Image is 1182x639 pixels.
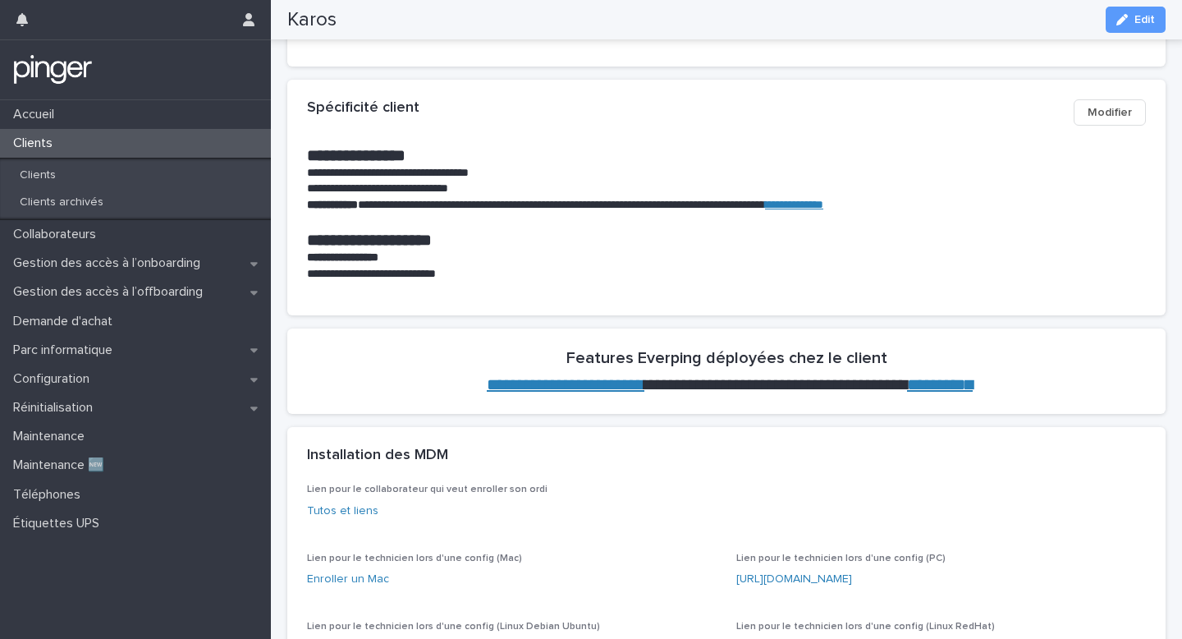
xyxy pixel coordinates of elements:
p: Collaborateurs [7,227,109,242]
img: mTgBEunGTSyRkCgitkcU [13,53,93,86]
h2: Features Everping déployées chez le client [566,348,887,368]
p: Clients [7,168,69,182]
span: Edit [1134,14,1155,25]
p: Maintenance 🆕 [7,457,117,473]
p: Clients archivés [7,195,117,209]
p: Réinitialisation [7,400,106,416]
span: Modifier [1088,104,1132,121]
p: Gestion des accès à l’offboarding [7,284,216,300]
button: Edit [1106,7,1166,33]
span: Lien pour le technicien lors d'une config (Linux RedHat) [736,622,995,632]
h2: Karos [287,8,337,32]
span: Lien pour le technicien lors d'une config (Linux Debian Ubuntu) [307,622,600,632]
p: Téléphones [7,487,94,503]
button: Modifier [1074,99,1146,126]
p: Gestion des accès à l’onboarding [7,255,213,271]
a: Enroller un Mac [307,573,389,585]
p: Accueil [7,107,67,122]
h2: Spécificité client [307,99,419,117]
span: Lien pour le technicien lors d'une config (Mac) [307,554,522,563]
p: Étiquettes UPS [7,516,112,531]
h2: Installation des MDM [307,447,448,465]
p: Configuration [7,371,103,387]
p: Clients [7,136,66,151]
p: Parc informatique [7,342,126,358]
p: Maintenance [7,429,98,444]
span: Lien pour le collaborateur qui veut enroller son ordi [307,485,547,494]
span: Lien pour le technicien lors d'une config (PC) [736,554,946,563]
a: [URL][DOMAIN_NAME] [736,573,852,585]
a: Tutos et liens [307,505,378,517]
p: Demande d'achat [7,314,126,329]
